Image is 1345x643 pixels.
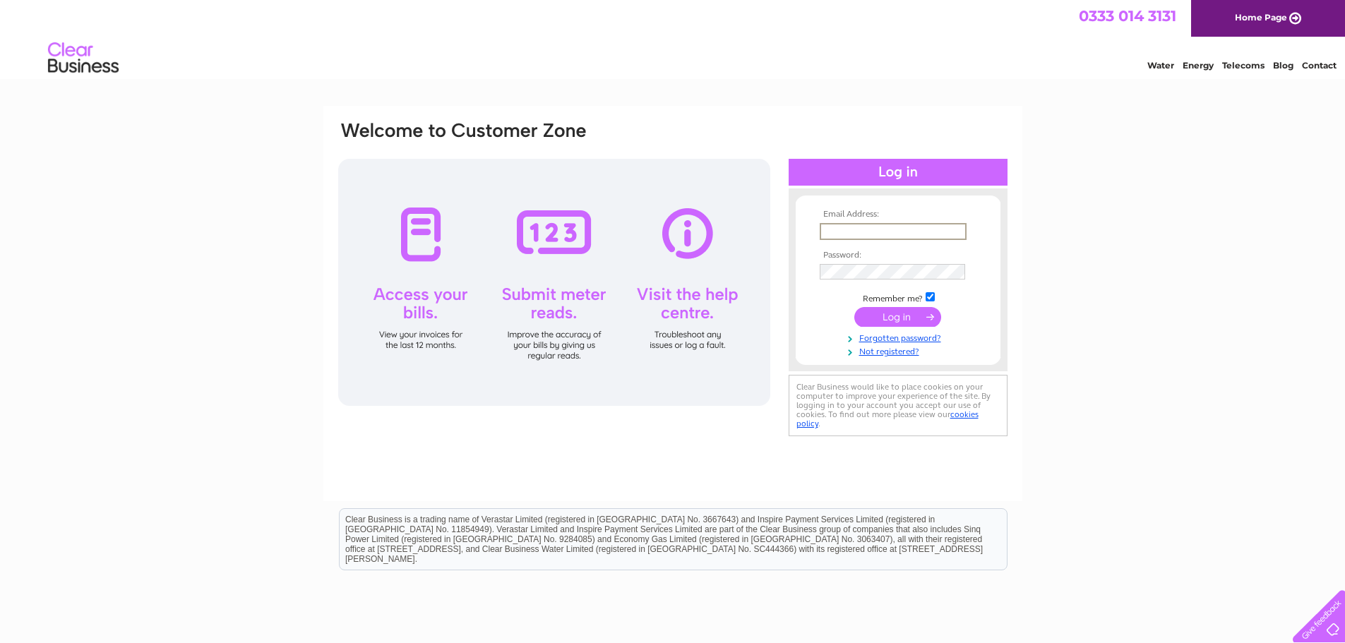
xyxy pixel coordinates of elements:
[1183,60,1214,71] a: Energy
[796,409,979,428] a: cookies policy
[820,330,980,344] a: Forgotten password?
[1302,60,1337,71] a: Contact
[854,307,941,327] input: Submit
[1222,60,1265,71] a: Telecoms
[1147,60,1174,71] a: Water
[47,37,119,80] img: logo.png
[340,8,1007,68] div: Clear Business is a trading name of Verastar Limited (registered in [GEOGRAPHIC_DATA] No. 3667643...
[816,290,980,304] td: Remember me?
[1079,7,1176,25] a: 0333 014 3131
[820,344,980,357] a: Not registered?
[816,210,980,220] th: Email Address:
[816,251,980,260] th: Password:
[789,375,1008,436] div: Clear Business would like to place cookies on your computer to improve your experience of the sit...
[1273,60,1293,71] a: Blog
